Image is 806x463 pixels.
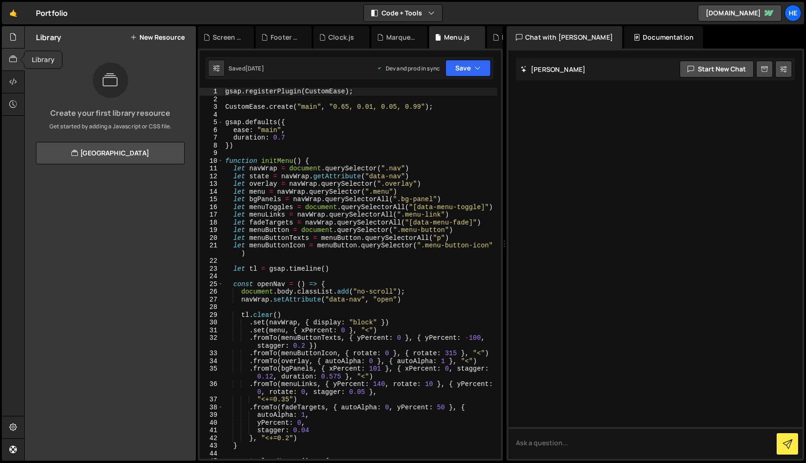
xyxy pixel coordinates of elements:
[271,33,300,42] div: Footer Scramble text.js
[200,303,223,311] div: 28
[680,61,754,77] button: Start new chat
[200,411,223,419] div: 39
[200,442,223,450] div: 43
[200,365,223,380] div: 35
[24,51,62,69] div: Library
[200,257,223,265] div: 22
[200,103,223,111] div: 3
[200,265,223,273] div: 23
[200,196,223,203] div: 15
[200,165,223,173] div: 11
[200,219,223,227] div: 18
[200,319,223,327] div: 30
[444,33,470,42] div: Menu.js
[213,33,243,42] div: Screen size viewer.js
[200,311,223,319] div: 29
[200,226,223,234] div: 19
[130,34,185,41] button: New Resource
[502,33,532,42] div: Page Title.js
[507,26,622,49] div: Chat with [PERSON_NAME]
[200,149,223,157] div: 9
[624,26,703,49] div: Documentation
[36,142,185,164] a: [GEOGRAPHIC_DATA]
[445,60,491,77] button: Save
[36,7,68,19] div: Portfolio
[386,33,416,42] div: Marquee Logos.css
[200,180,223,188] div: 13
[376,64,440,72] div: Dev and prod in sync
[200,358,223,365] div: 34
[229,64,264,72] div: Saved
[200,288,223,296] div: 26
[200,234,223,242] div: 20
[36,32,61,42] h2: Library
[200,242,223,257] div: 21
[364,5,442,21] button: Code + Tools
[200,435,223,442] div: 42
[200,111,223,119] div: 4
[200,404,223,412] div: 38
[245,64,264,72] div: [DATE]
[200,296,223,304] div: 27
[200,203,223,211] div: 16
[200,427,223,435] div: 41
[785,5,801,21] a: He
[200,126,223,134] div: 6
[200,350,223,358] div: 33
[32,109,188,117] h3: Create your first library resource
[200,119,223,126] div: 5
[200,157,223,165] div: 10
[698,5,782,21] a: [DOMAIN_NAME]
[32,122,188,131] p: Get started by adding a Javascript or CSS file.
[200,281,223,288] div: 25
[200,88,223,96] div: 1
[200,211,223,219] div: 17
[200,327,223,335] div: 31
[2,2,25,24] a: 🤙
[200,450,223,458] div: 44
[521,65,585,74] h2: [PERSON_NAME]
[200,173,223,181] div: 12
[328,33,354,42] div: Clock.js
[200,96,223,104] div: 2
[200,419,223,427] div: 40
[200,134,223,142] div: 7
[200,334,223,350] div: 32
[200,273,223,281] div: 24
[200,380,223,396] div: 36
[200,188,223,196] div: 14
[200,396,223,404] div: 37
[200,142,223,150] div: 8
